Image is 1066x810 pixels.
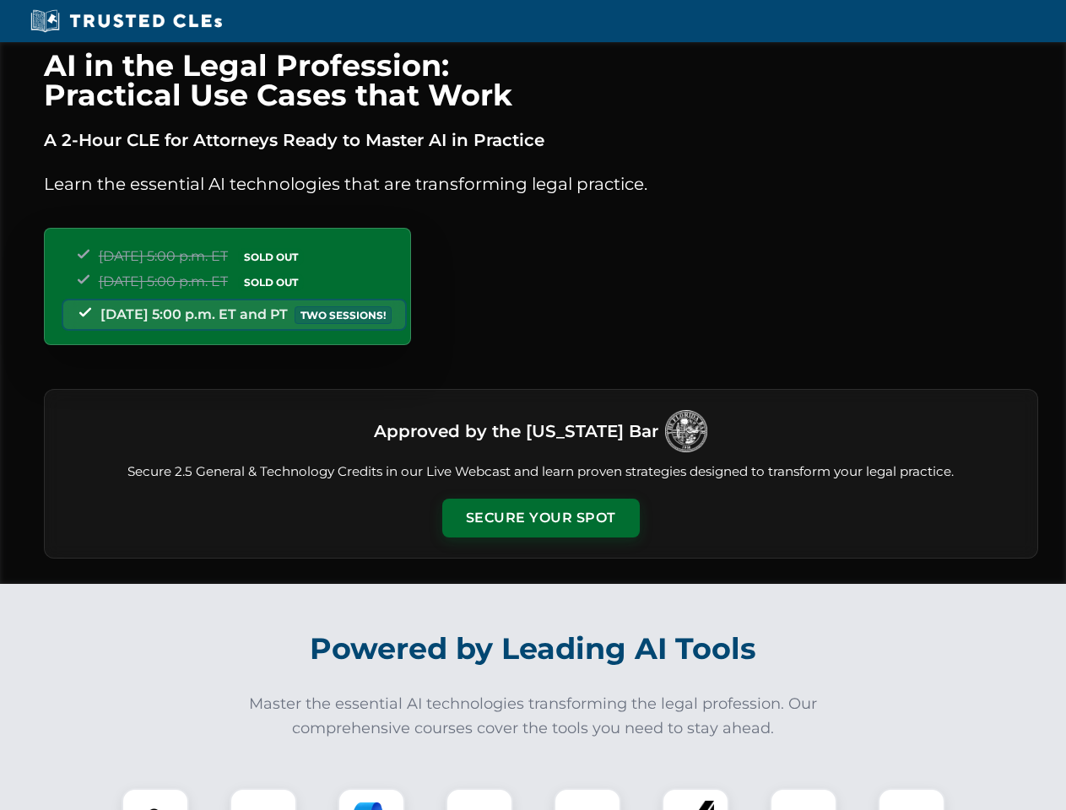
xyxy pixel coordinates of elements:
span: [DATE] 5:00 p.m. ET [99,273,228,289]
p: Master the essential AI technologies transforming the legal profession. Our comprehensive courses... [238,692,829,741]
span: SOLD OUT [238,273,304,291]
p: Learn the essential AI technologies that are transforming legal practice. [44,170,1038,197]
p: Secure 2.5 General & Technology Credits in our Live Webcast and learn proven strategies designed ... [65,462,1017,482]
p: A 2-Hour CLE for Attorneys Ready to Master AI in Practice [44,127,1038,154]
h1: AI in the Legal Profession: Practical Use Cases that Work [44,51,1038,110]
h3: Approved by the [US_STATE] Bar [374,416,658,446]
img: Logo [665,410,707,452]
span: SOLD OUT [238,248,304,266]
span: [DATE] 5:00 p.m. ET [99,248,228,264]
img: Trusted CLEs [25,8,227,34]
h2: Powered by Leading AI Tools [66,619,1001,678]
button: Secure Your Spot [442,499,640,537]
